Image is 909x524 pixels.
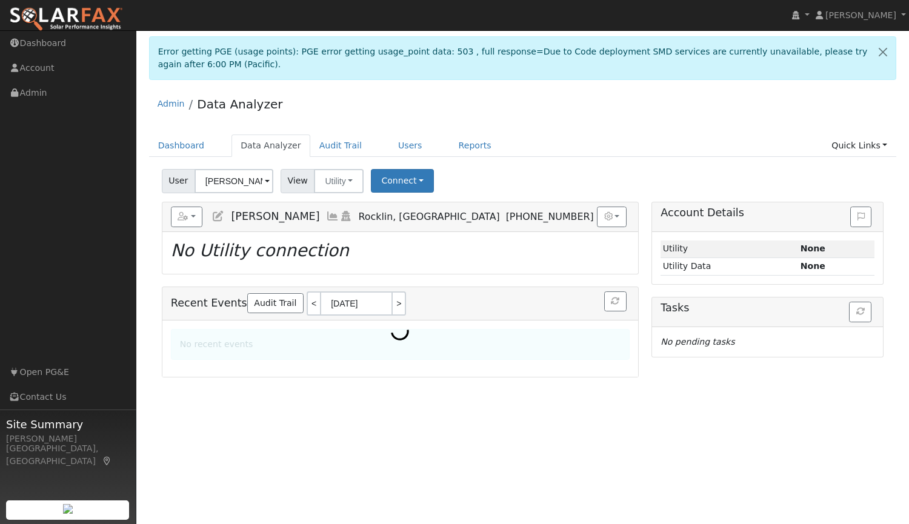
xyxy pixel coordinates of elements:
[822,134,896,157] a: Quick Links
[359,211,500,222] span: Rocklin, [GEOGRAPHIC_DATA]
[307,291,320,316] a: <
[661,257,798,275] td: Utility Data
[850,207,871,227] button: Issue History
[6,442,130,468] div: [GEOGRAPHIC_DATA], [GEOGRAPHIC_DATA]
[149,36,897,80] div: Error getting PGE (usage points): PGE error getting usage_point data: 503 , full response=Due to ...
[870,37,896,67] a: Close
[801,244,825,253] strong: ID: null, authorized: None
[310,134,371,157] a: Audit Trail
[171,291,630,316] h5: Recent Events
[247,293,304,314] a: Audit Trail
[63,504,73,514] img: retrieve
[339,210,353,222] a: Login As (last Never)
[149,134,214,157] a: Dashboard
[9,7,123,32] img: SolarFax
[661,240,798,258] td: Utility
[102,456,113,466] a: Map
[801,261,825,271] strong: None
[389,134,431,157] a: Users
[231,134,310,157] a: Data Analyzer
[171,240,349,260] i: No Utility connection
[393,291,406,316] a: >
[849,302,871,322] button: Refresh
[450,134,501,157] a: Reports
[506,211,594,222] span: [PHONE_NUMBER]
[661,302,874,314] h5: Tasks
[197,97,282,111] a: Data Analyzer
[211,210,225,222] a: Edit User (35971)
[195,169,273,193] input: Select a User
[231,210,319,222] span: [PERSON_NAME]
[158,99,185,108] a: Admin
[825,10,896,20] span: [PERSON_NAME]
[371,169,434,193] button: Connect
[162,169,195,193] span: User
[661,207,874,219] h5: Account Details
[314,169,364,193] button: Utility
[281,169,315,193] span: View
[604,291,627,312] button: Refresh
[6,416,130,433] span: Site Summary
[661,337,734,347] i: No pending tasks
[326,210,339,222] a: Multi-Series Graph
[6,433,130,445] div: [PERSON_NAME]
